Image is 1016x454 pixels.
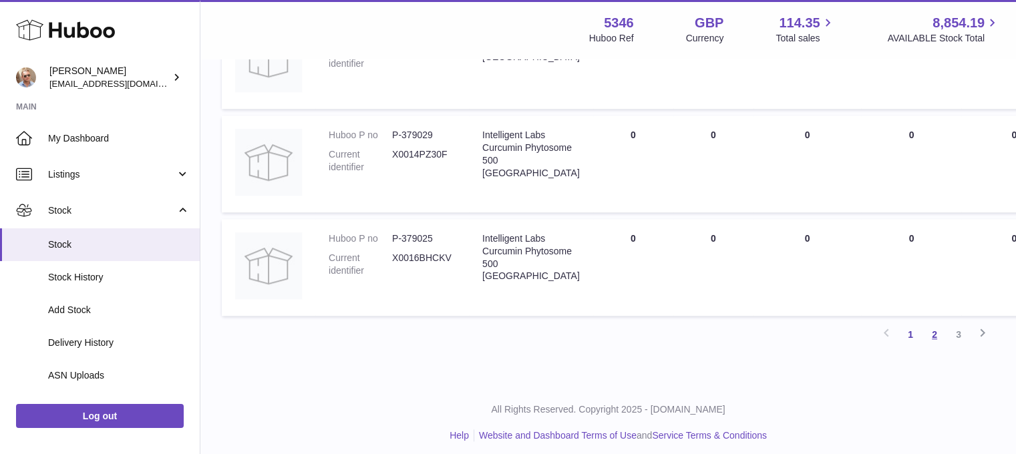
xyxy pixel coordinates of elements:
[48,132,190,145] span: My Dashboard
[898,322,922,347] a: 1
[474,429,767,442] li: and
[16,404,184,428] a: Log out
[776,14,835,45] a: 114.35 Total sales
[673,116,753,212] td: 0
[48,271,190,284] span: Stock History
[695,14,723,32] strong: GBP
[392,252,456,277] dd: X0016BHCKV
[673,219,753,316] td: 0
[48,204,176,217] span: Stock
[479,430,637,441] a: Website and Dashboard Terms of Use
[887,32,1000,45] span: AVAILABLE Stock Total
[753,12,862,109] td: 0
[49,65,170,90] div: [PERSON_NAME]
[329,148,392,174] dt: Current identifier
[593,219,673,316] td: 0
[235,232,302,299] img: product image
[211,403,1005,416] p: All Rights Reserved. Copyright 2025 - [DOMAIN_NAME]
[48,304,190,316] span: Add Stock
[49,78,196,89] span: [EMAIL_ADDRESS][DOMAIN_NAME]
[48,369,190,382] span: ASN Uploads
[16,67,36,87] img: support@radoneltd.co.uk
[604,14,634,32] strong: 5346
[482,232,580,283] div: Intelligent Labs Curcumin Phytosome 500 [GEOGRAPHIC_DATA]
[482,129,580,180] div: Intelligent Labs Curcumin Phytosome 500 [GEOGRAPHIC_DATA]
[392,129,456,142] dd: P-379029
[48,336,190,349] span: Delivery History
[48,238,190,251] span: Stock
[450,430,469,441] a: Help
[947,322,971,347] a: 3
[686,32,724,45] div: Currency
[776,32,835,45] span: Total sales
[933,14,985,32] span: 8,854.19
[593,12,673,109] td: 0
[861,116,961,212] td: 0
[593,116,673,212] td: 0
[861,219,961,316] td: 0
[673,12,753,109] td: 0
[48,168,176,181] span: Listings
[922,322,947,347] a: 2
[329,232,392,245] dt: Huboo P no
[329,129,392,142] dt: Huboo P no
[392,232,456,245] dd: P-379025
[235,25,302,92] img: product image
[392,148,456,174] dd: X0014PZ30F
[861,12,961,109] td: 0
[779,14,820,32] span: 114.35
[753,219,862,316] td: 0
[329,252,392,277] dt: Current identifier
[235,129,302,196] img: product image
[589,32,634,45] div: Huboo Ref
[652,430,767,441] a: Service Terms & Conditions
[753,116,862,212] td: 0
[887,14,1000,45] a: 8,854.19 AVAILABLE Stock Total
